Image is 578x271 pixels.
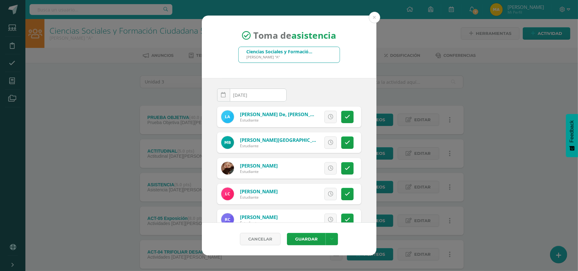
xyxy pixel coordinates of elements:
div: Estudiante [240,220,278,226]
img: e5ca43410b9899f1efdfb4ca279d7526.png [221,162,234,175]
img: 574752f7b655b17dba0b14621c4b5315.png [221,110,234,123]
img: c1be5db3c53bb849ebfa8b1a8c951bfb.png [221,213,234,226]
button: Close (Esc) [369,12,380,23]
strong: asistencia [291,30,336,42]
div: Ciencias Sociales y Formación Ciudadana 5 [247,49,313,55]
img: eb884a420e897f644919cc52c2d2fad5.png [221,136,234,149]
span: Feedback [569,120,575,142]
a: [PERSON_NAME] de, [PERSON_NAME] [240,111,326,117]
button: Guardar [287,233,326,245]
input: Fecha de Inasistencia [217,89,286,101]
input: Busca un grado o sección aquí... [239,47,340,63]
div: [PERSON_NAME] "A" [247,55,313,59]
img: e4e4dfc937c041508c137af92ec9f0d1.png [221,188,234,200]
div: Estudiante [240,143,316,149]
a: [PERSON_NAME][GEOGRAPHIC_DATA] [240,137,326,143]
a: Cancelar [240,233,281,245]
div: Estudiante [240,169,278,174]
a: [PERSON_NAME] [240,188,278,195]
a: [PERSON_NAME] [240,162,278,169]
button: Feedback - Mostrar encuesta [566,114,578,157]
div: Estudiante [240,117,316,123]
a: [PERSON_NAME] [240,214,278,220]
div: Estudiante [240,195,278,200]
span: Toma de [253,30,336,42]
